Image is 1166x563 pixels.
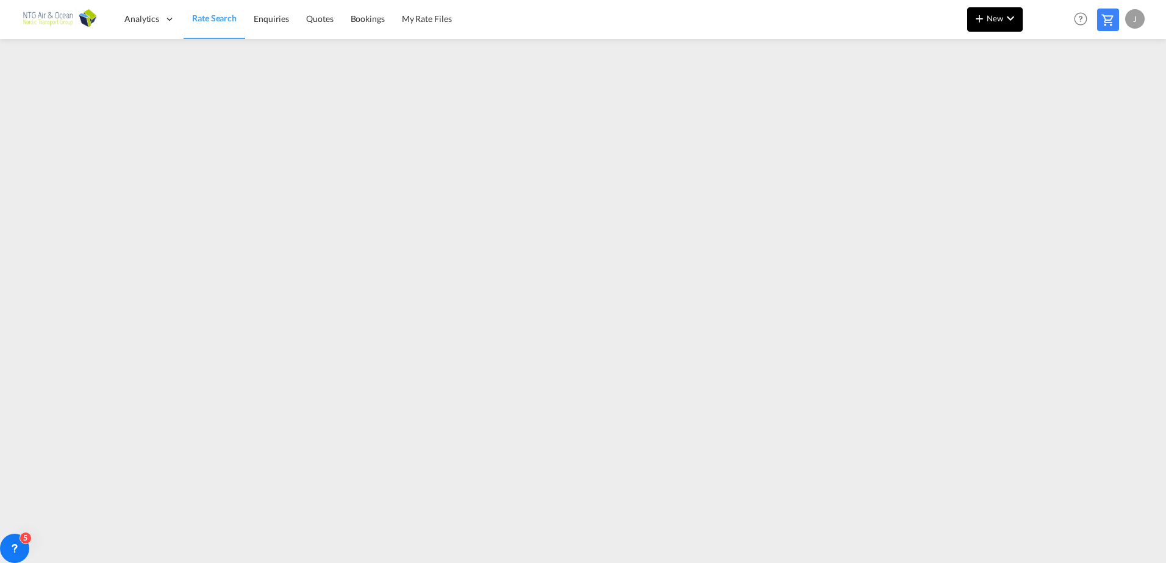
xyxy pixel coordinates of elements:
md-icon: icon-chevron-down [1003,11,1018,26]
span: New [972,13,1018,23]
span: Rate Search [192,13,237,23]
div: J [1125,9,1145,29]
span: Enquiries [254,13,289,24]
button: icon-plus 400-fgNewicon-chevron-down [967,7,1023,32]
img: e656f910b01211ecad38b5b032e214e6.png [18,5,101,33]
div: Help [1070,9,1097,30]
span: Quotes [306,13,333,24]
md-icon: icon-plus 400-fg [972,11,987,26]
span: My Rate Files [402,13,452,24]
span: Analytics [124,13,159,25]
span: Help [1070,9,1091,29]
span: Bookings [351,13,385,24]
